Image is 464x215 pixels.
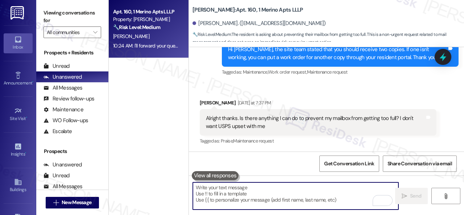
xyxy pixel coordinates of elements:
[93,29,97,35] i: 
[192,32,231,37] strong: 🔧 Risk Level: Medium
[410,192,421,200] span: Send
[113,33,149,40] span: [PERSON_NAME]
[46,197,99,208] button: New Message
[62,199,91,206] span: New Message
[236,99,271,107] div: [DATE] at 7:37 PM
[43,106,83,113] div: Maintenance
[221,138,233,144] span: Praise ,
[43,62,70,70] div: Unread
[43,172,70,179] div: Unread
[26,115,27,120] span: •
[43,73,82,81] div: Unanswered
[193,182,398,210] textarea: To enrich screen reader interactions, please activate Accessibility in Grammarly extension settings
[192,20,326,27] div: [PERSON_NAME]. ([EMAIL_ADDRESS][DOMAIN_NAME])
[228,46,447,61] div: Hi [PERSON_NAME], the site team stated that you should receive two copies. If one isn't working, ...
[36,148,108,155] div: Prospects
[206,115,425,130] div: Alright thanks. Is there anything I can do to prevent my mailbox from getting too full? I don't w...
[192,6,303,14] b: [PERSON_NAME]: Apt. 160, 1 Merino Apts LLLP
[25,150,26,156] span: •
[443,193,448,199] i: 
[113,24,160,30] strong: 🔧 Risk Level: Medium
[47,26,90,38] input: All communities
[36,49,108,57] div: Prospects + Residents
[324,160,374,168] span: Get Conversation Link
[43,161,82,169] div: Unanswered
[192,31,464,46] span: : The resident is asking about preventing their mailbox from getting too full. This is a non-urge...
[395,188,428,204] button: Send
[4,176,33,195] a: Buildings
[113,8,180,16] div: Apt. 160, 1 Merino Apts LLLP
[43,183,82,190] div: All Messages
[43,128,72,135] div: Escalate
[43,7,101,26] label: Viewing conversations for
[307,69,348,75] span: Maintenance request
[319,156,379,172] button: Get Conversation Link
[113,16,180,23] div: Property: [PERSON_NAME]
[268,69,307,75] span: Work order request ,
[200,99,436,109] div: [PERSON_NAME]
[402,193,407,199] i: 
[53,200,59,206] i: 
[4,140,33,160] a: Insights •
[32,79,33,84] span: •
[200,136,436,146] div: Tagged as:
[11,6,25,20] img: ResiDesk Logo
[388,160,452,168] span: Share Conversation via email
[4,105,33,124] a: Site Visit •
[43,84,82,92] div: All Messages
[4,33,33,53] a: Inbox
[113,42,311,49] div: 10:24 AM: I'll forward your question to the site team and get back to you again soon. Thank you.
[43,117,88,124] div: WO Follow-ups
[233,138,274,144] span: Maintenance request
[43,95,94,103] div: Review follow-ups
[222,67,459,77] div: Tagged as:
[243,69,268,75] span: Maintenance ,
[383,156,457,172] button: Share Conversation via email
